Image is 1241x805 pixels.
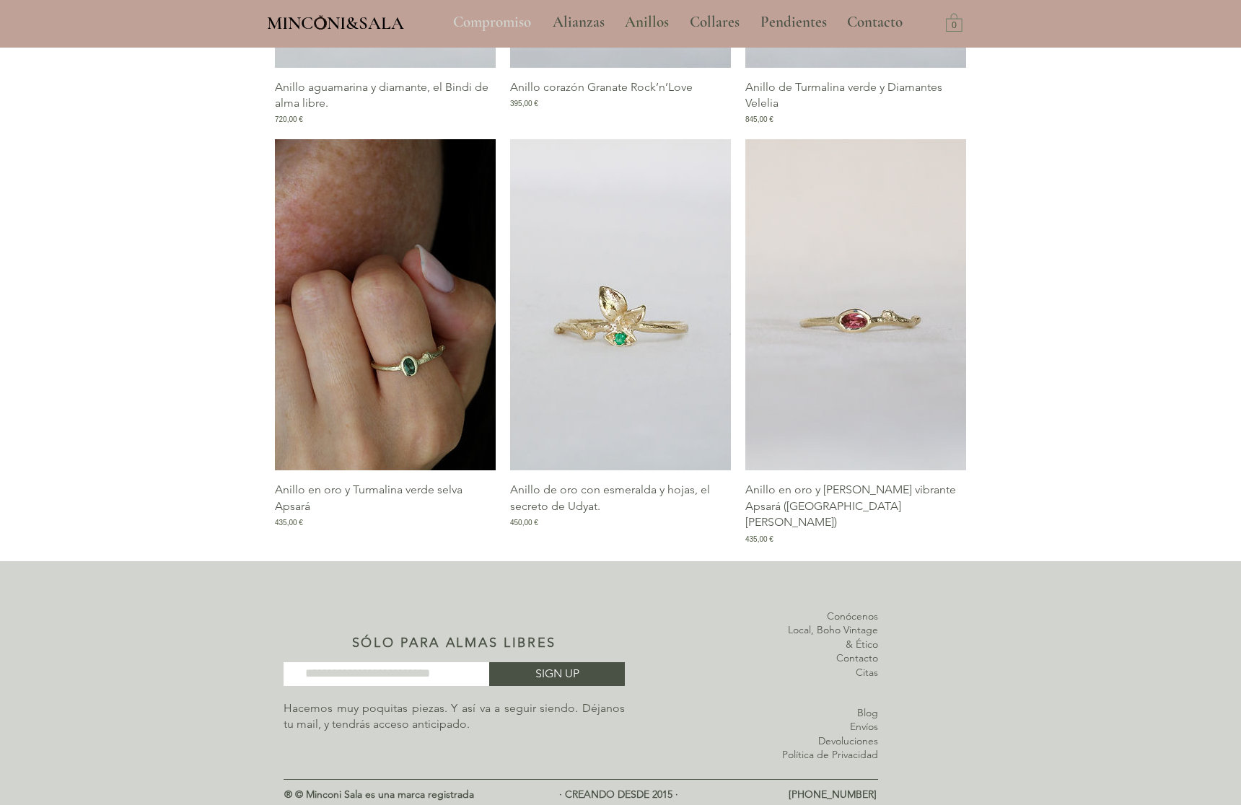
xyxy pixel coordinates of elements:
[284,788,474,801] span: ® © Minconi Sala es una marca registrada
[489,662,625,686] button: SIGN UP
[836,651,878,664] a: Contacto
[788,623,878,651] a: Local, Boho Vintage & Ético
[745,482,966,544] a: Anillo en oro y [PERSON_NAME] vibrante Apsará ([GEOGRAPHIC_DATA][PERSON_NAME])435,00 €
[618,4,676,40] p: Anillos
[745,79,966,126] a: Anillo de Turmalina verde y Diamantes Velelia845,00 €
[510,482,731,544] a: Anillo de oro con esmeralda y hojas, el secreto de Udyat.450,00 €
[559,788,678,801] span: · CREANDO DESDE 2015 ·
[750,4,836,40] a: Pendientes
[275,517,303,528] span: 435,00 €
[857,706,878,719] a: Blog
[414,4,942,40] nav: Sitio
[275,114,303,125] span: 720,00 €
[856,666,878,679] a: Citas
[683,4,747,40] p: Collares
[275,482,496,514] p: Anillo en oro y Turmalina verde selva Apsará
[789,788,877,801] span: [PHONE_NUMBER]
[446,4,538,40] p: Compromiso
[267,12,404,34] span: MINCONI&SALA
[275,79,496,126] a: Anillo aguamarina y diamante, el Bindi de alma libre.720,00 €
[510,482,731,514] p: Anillo de oro con esmeralda y hojas, el secreto de Udyat.
[315,15,327,30] img: Minconi Sala
[946,12,962,32] a: Carrito con 0 ítems
[510,79,693,95] p: Anillo corazón Granate Rock’n’Love
[836,4,914,40] a: Contacto
[510,139,731,544] div: Galería de Anillo de oro con esmeralda y hojas, el secreto de Udyat.
[275,482,496,544] a: Anillo en oro y Turmalina verde selva Apsará435,00 €
[782,748,878,761] a: Política de Privacidad
[352,635,556,651] span: SÓLO PARA ALMAS LIBRES
[267,9,404,33] a: MINCONI&SALA
[952,21,957,31] text: 0
[442,4,542,40] a: Compromiso
[753,4,834,40] p: Pendientes
[510,98,538,109] span: 395,00 €
[745,482,966,530] p: Anillo en oro y [PERSON_NAME] vibrante Apsará ([GEOGRAPHIC_DATA][PERSON_NAME])
[745,139,966,544] div: Galería de Anillo en oro y Turmalina rosa vibrante Apsará (East West)
[535,666,579,682] span: SIGN UP
[679,4,750,40] a: Collares
[275,79,496,112] p: Anillo aguamarina y diamante, el Bindi de alma libre.
[614,4,679,40] a: Anillos
[840,4,910,40] p: Contacto
[827,610,878,623] a: Conócenos
[510,79,731,126] a: Anillo corazón Granate Rock’n’Love395,00 €
[818,734,878,747] a: Devoluciones
[275,139,496,544] div: Galería de Anillo en oro y Turmalina verde selva Apsará
[545,4,612,40] p: Alianzas
[745,139,966,470] a: ani,lo en oro y turmalina rosa
[510,517,538,528] span: 450,00 €
[275,139,496,470] a: Anillo en oro y Turmalina verde selva Apsará
[510,139,731,470] a: Anillo de oro con esmeralda y hojas
[542,4,614,40] a: Alianzas
[745,79,966,112] p: Anillo de Turmalina verde y Diamantes Velelia
[284,700,625,733] p: Hacemos muy poquitas piezas. Y así va a seguir siendo. Déjanos tu mail, y tendrás acceso anticipado.
[745,114,773,125] span: 845,00 €
[745,534,773,545] span: 435,00 €
[850,720,878,733] a: Envíos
